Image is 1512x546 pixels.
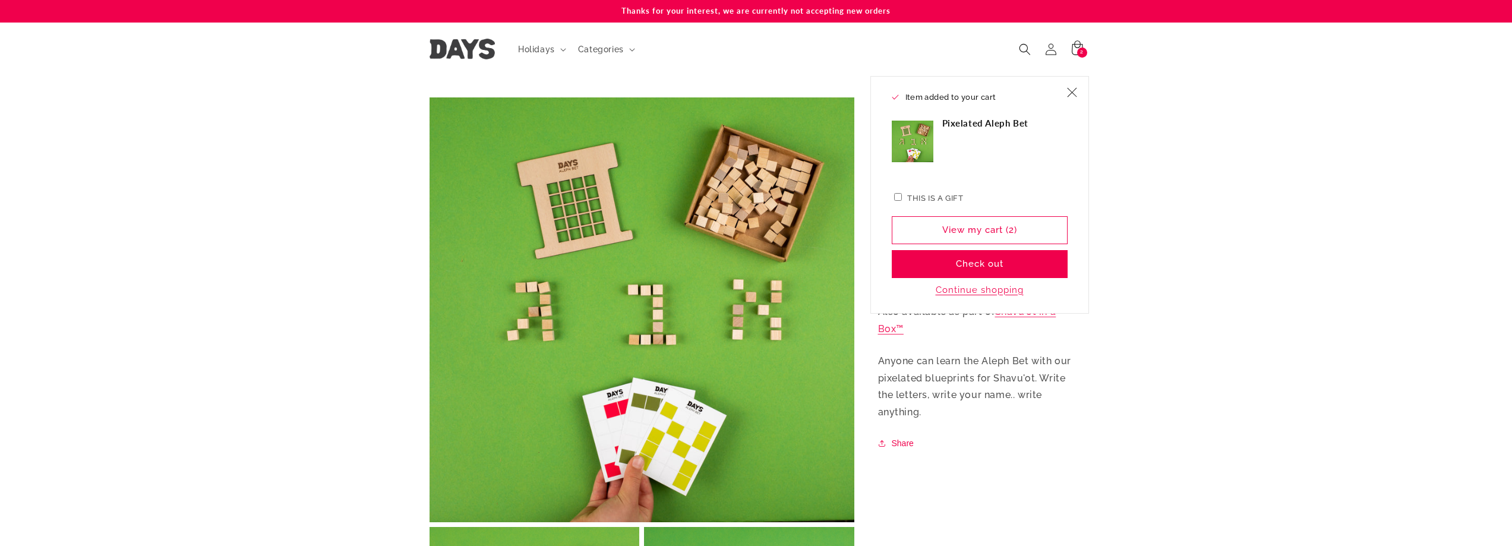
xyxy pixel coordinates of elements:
button: Share [878,436,917,450]
summary: Categories [571,37,640,62]
summary: Holidays [511,37,571,62]
span: Categories [578,44,624,55]
div: Item added to your cart [870,76,1089,314]
span: Holidays [518,44,555,55]
h3: Pixelated Aleph Bet [942,118,1028,130]
label: This is a gift [907,194,963,203]
a: View my cart (2) [892,216,1068,244]
button: Continue shopping [932,284,1027,296]
img: Days United [430,39,495,59]
span: 2 [1080,48,1084,58]
p: Anyone can learn the Aleph Bet with our pixelated blueprints for Shavu'ot. Write the letters, wri... [878,353,1083,421]
h2: Item added to your cart [892,91,1059,103]
summary: Search [1012,36,1038,62]
button: Close [1059,80,1085,106]
button: Check out [892,250,1068,278]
